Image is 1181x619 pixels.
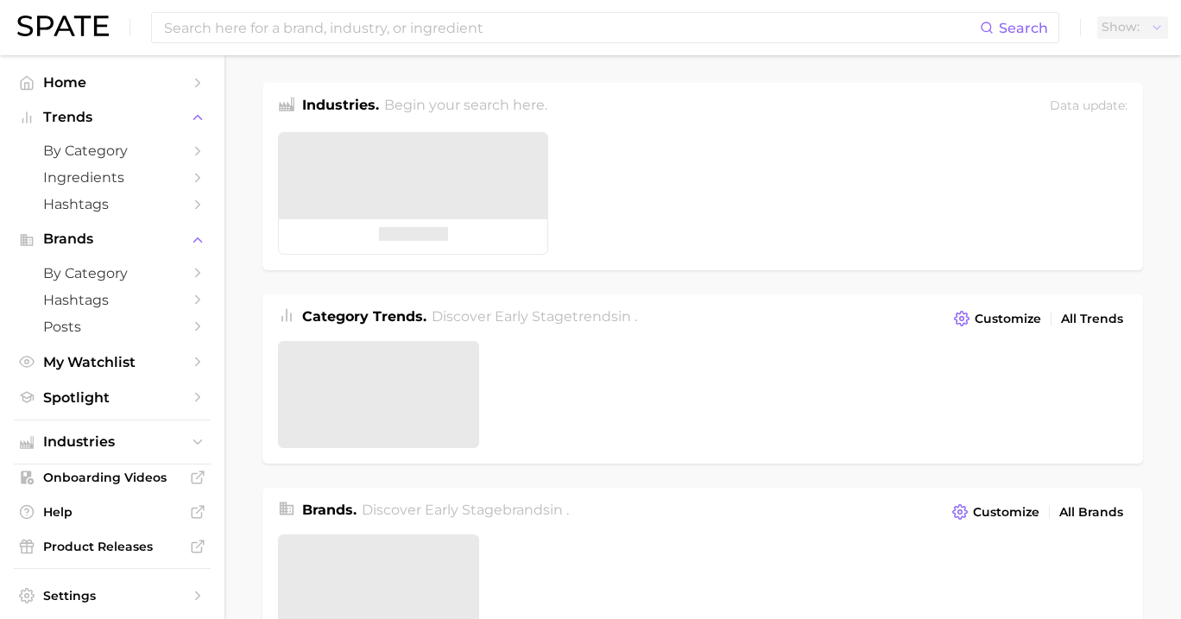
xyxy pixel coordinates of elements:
a: My Watchlist [14,349,211,376]
a: Posts [14,313,211,340]
span: Hashtags [43,196,181,212]
button: Show [1097,16,1168,39]
span: Ingredients [43,169,181,186]
span: Posts [43,319,181,335]
span: Search [999,20,1048,36]
div: Data update: [1050,95,1127,118]
a: All Trends [1057,307,1127,331]
button: Customize [950,306,1045,331]
span: by Category [43,142,181,159]
span: Brands . [302,502,357,518]
span: All Brands [1059,505,1123,520]
button: Trends [14,104,211,130]
span: Home [43,74,181,91]
a: Settings [14,583,211,609]
span: Spotlight [43,389,181,406]
a: Home [14,69,211,96]
span: Onboarding Videos [43,470,181,485]
span: Customize [975,312,1041,326]
span: Help [43,504,181,520]
button: Industries [14,429,211,455]
span: Category Trends . [302,308,426,325]
span: Discover Early Stage trends in . [432,308,637,325]
input: Search here for a brand, industry, or ingredient [162,13,980,42]
span: Product Releases [43,539,181,554]
img: SPATE [17,16,109,36]
a: Hashtags [14,287,211,313]
a: Onboarding Videos [14,464,211,490]
a: by Category [14,260,211,287]
span: Industries [43,434,181,450]
h1: Industries. [302,95,379,118]
button: Brands [14,226,211,252]
span: Trends [43,110,181,125]
a: by Category [14,137,211,164]
span: Hashtags [43,292,181,308]
a: Ingredients [14,164,211,191]
a: All Brands [1055,501,1127,524]
a: Product Releases [14,534,211,559]
span: Settings [43,588,181,603]
a: Help [14,499,211,525]
span: My Watchlist [43,354,181,370]
a: Spotlight [14,384,211,411]
span: All Trends [1061,312,1123,326]
a: Hashtags [14,191,211,218]
span: by Category [43,265,181,281]
span: Brands [43,231,181,247]
button: Customize [948,500,1044,524]
span: Show [1102,22,1140,32]
h2: Begin your search here. [384,95,547,118]
span: Discover Early Stage brands in . [362,502,569,518]
span: Customize [973,505,1039,520]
